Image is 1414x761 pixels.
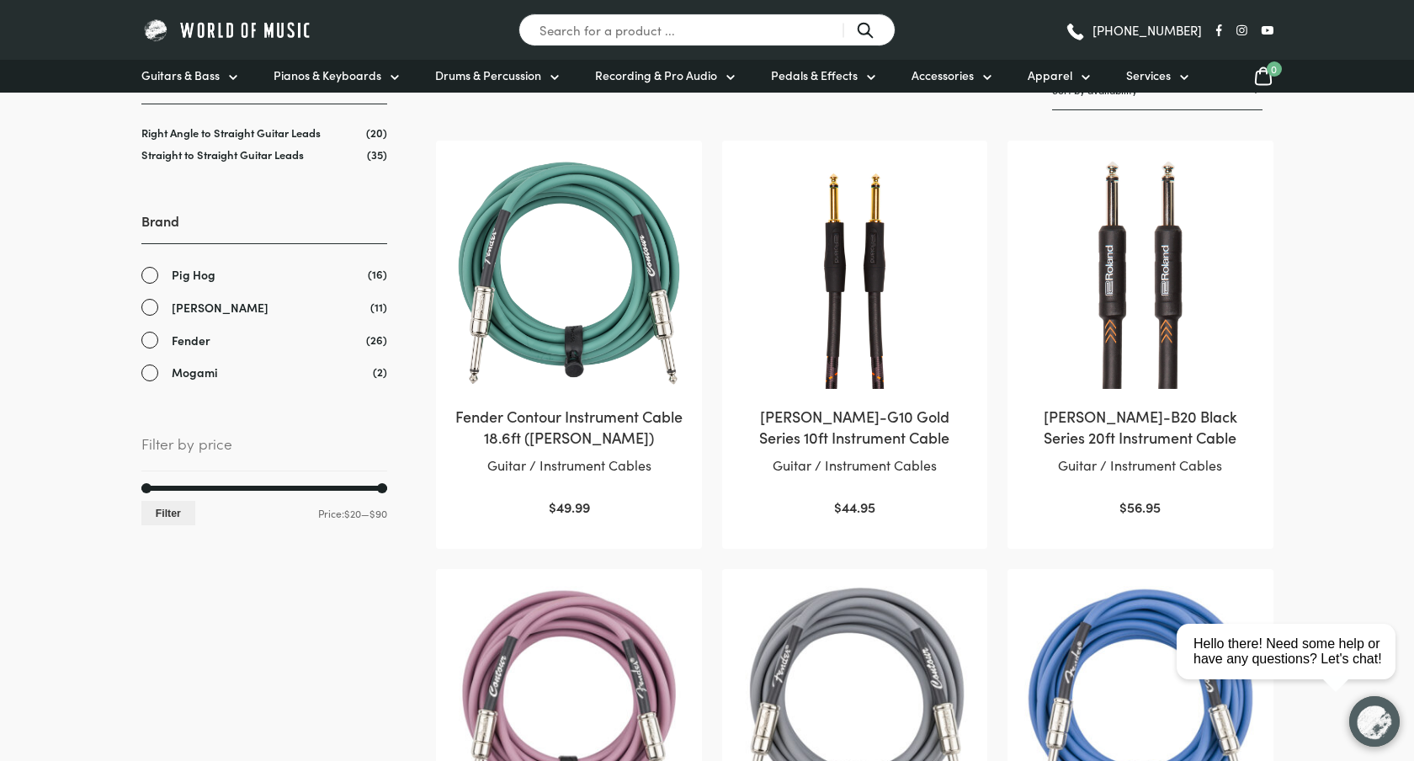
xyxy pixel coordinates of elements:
span: (11) [370,298,387,316]
span: Mogami [172,363,218,382]
bdi: 49.99 [549,498,590,516]
span: Accessories [912,67,974,84]
img: Fender Contour Instrument Cable 18.6ft Sherwood Green Unpacked [453,157,684,389]
a: Fender Contour Instrument Cable 18.6ft ([PERSON_NAME])Guitar / Instrument Cables $49.99 [453,157,684,519]
h2: [PERSON_NAME]-B20 Black Series 20ft Instrument Cable [1024,406,1256,448]
input: Search for a product ... [518,13,896,46]
bdi: 56.95 [1119,498,1161,516]
a: Pig Hog [141,265,387,285]
button: Filter [141,501,196,525]
span: $ [549,498,556,516]
span: 0 [1267,61,1282,77]
span: (16) [368,265,387,283]
span: Guitars & Bass [141,67,220,84]
span: $ [834,498,842,516]
a: Straight to Straight Guitar Leads [141,146,304,162]
span: Services [1126,67,1171,84]
img: Roland RIC-B20 Black Series 20ft Instrument Cable [1024,157,1256,389]
a: [PERSON_NAME] [141,298,387,317]
p: Guitar / Instrument Cables [739,455,970,476]
span: (35) [367,147,387,162]
a: [PERSON_NAME]-B20 Black Series 20ft Instrument CableGuitar / Instrument Cables $56.95 [1024,157,1256,519]
h2: Fender Contour Instrument Cable 18.6ft ([PERSON_NAME]) [453,406,684,448]
span: [PERSON_NAME] [172,298,268,317]
img: World of Music [141,17,314,43]
span: $90 [369,506,387,520]
span: [PHONE_NUMBER] [1092,24,1202,36]
img: Roland RIC-G10 Gold Series 10ft Instrument Cable [739,157,970,389]
h2: [PERSON_NAME]-G10 Gold Series 10ft Instrument Cable [739,406,970,448]
span: (26) [366,331,387,349]
h3: Brand [141,211,387,244]
span: Apparel [1028,67,1072,84]
iframe: Chat with our support team [1170,576,1414,761]
div: Price: — [141,501,387,525]
span: Filter by price [141,432,387,471]
span: (2) [373,363,387,380]
a: [PERSON_NAME]-G10 Gold Series 10ft Instrument CableGuitar / Instrument Cables $44.95 [739,157,970,519]
a: Mogami [141,363,387,382]
span: Fender [172,331,210,350]
span: Pig Hog [172,265,215,285]
bdi: 44.95 [834,498,875,516]
span: (20) [366,125,387,140]
span: Recording & Pro Audio [595,67,717,84]
p: Guitar / Instrument Cables [1024,455,1256,476]
div: Brand [141,211,387,382]
a: [PHONE_NUMBER] [1065,18,1202,43]
a: Right Angle to Straight Guitar Leads [141,125,321,141]
span: $ [1119,498,1127,516]
a: Fender [141,331,387,350]
span: Pianos & Keyboards [274,67,381,84]
p: Guitar / Instrument Cables [453,455,684,476]
span: Pedals & Effects [771,67,858,84]
span: $20 [344,506,361,520]
span: Drums & Percussion [435,67,541,84]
